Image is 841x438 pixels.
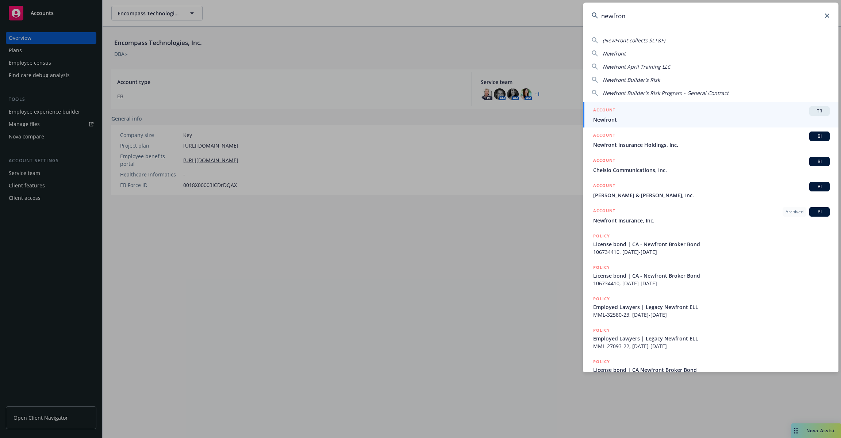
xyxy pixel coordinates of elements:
span: Newfront Builder's Risk [603,76,660,83]
h5: ACCOUNT [593,106,615,115]
a: POLICYLicense bond | CA Newfront Broker Bond [583,354,838,385]
h5: ACCOUNT [593,157,615,165]
input: Search... [583,3,838,29]
h5: POLICY [593,327,610,334]
span: TR [812,108,827,114]
a: ACCOUNTArchivedBINewfront Insurance, Inc. [583,203,838,228]
span: Newfront Insurance Holdings, Inc. [593,141,830,149]
span: License bond | CA Newfront Broker Bond [593,366,830,374]
span: BI [812,183,827,190]
span: License bond | CA - Newfront Broker Bond [593,240,830,248]
span: Newfront [593,116,830,123]
a: ACCOUNTBI[PERSON_NAME] & [PERSON_NAME], Inc. [583,178,838,203]
span: Archived [786,209,803,215]
span: Employed Lawyers | Legacy Newfront ELL [593,303,830,311]
span: BI [812,133,827,140]
a: ACCOUNTTRNewfront [583,102,838,127]
span: Newfront Insurance, Inc. [593,217,830,224]
a: POLICYEmployed Lawyers | Legacy Newfront ELLMML-32580-23, [DATE]-[DATE] [583,291,838,323]
span: (NewFront collects SLT&F) [603,37,665,44]
h5: POLICY [593,358,610,365]
span: Employed Lawyers | Legacy Newfront ELL [593,335,830,342]
span: [PERSON_NAME] & [PERSON_NAME], Inc. [593,191,830,199]
span: MML-27093-22, [DATE]-[DATE] [593,342,830,350]
a: POLICYLicense bond | CA - Newfront Broker Bond106734410, [DATE]-[DATE] [583,260,838,291]
span: 106734410, [DATE]-[DATE] [593,248,830,256]
span: BI [812,158,827,165]
h5: ACCOUNT [593,182,615,191]
span: 106734410, [DATE]-[DATE] [593,279,830,287]
a: POLICYLicense bond | CA - Newfront Broker Bond106734410, [DATE]-[DATE] [583,228,838,260]
h5: POLICY [593,264,610,271]
h5: POLICY [593,295,610,302]
span: MML-32580-23, [DATE]-[DATE] [593,311,830,319]
span: BI [812,209,827,215]
span: Newfront [603,50,626,57]
span: Newfront April Training LLC [603,63,671,70]
h5: ACCOUNT [593,132,615,140]
span: License bond | CA - Newfront Broker Bond [593,272,830,279]
h5: POLICY [593,232,610,240]
a: POLICYEmployed Lawyers | Legacy Newfront ELLMML-27093-22, [DATE]-[DATE] [583,323,838,354]
a: ACCOUNTBIChelsio Communications, Inc. [583,153,838,178]
span: Newfront Builder's Risk Program - General Contract [603,89,729,96]
a: ACCOUNTBINewfront Insurance Holdings, Inc. [583,127,838,153]
h5: ACCOUNT [593,207,615,216]
span: Chelsio Communications, Inc. [593,166,830,174]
